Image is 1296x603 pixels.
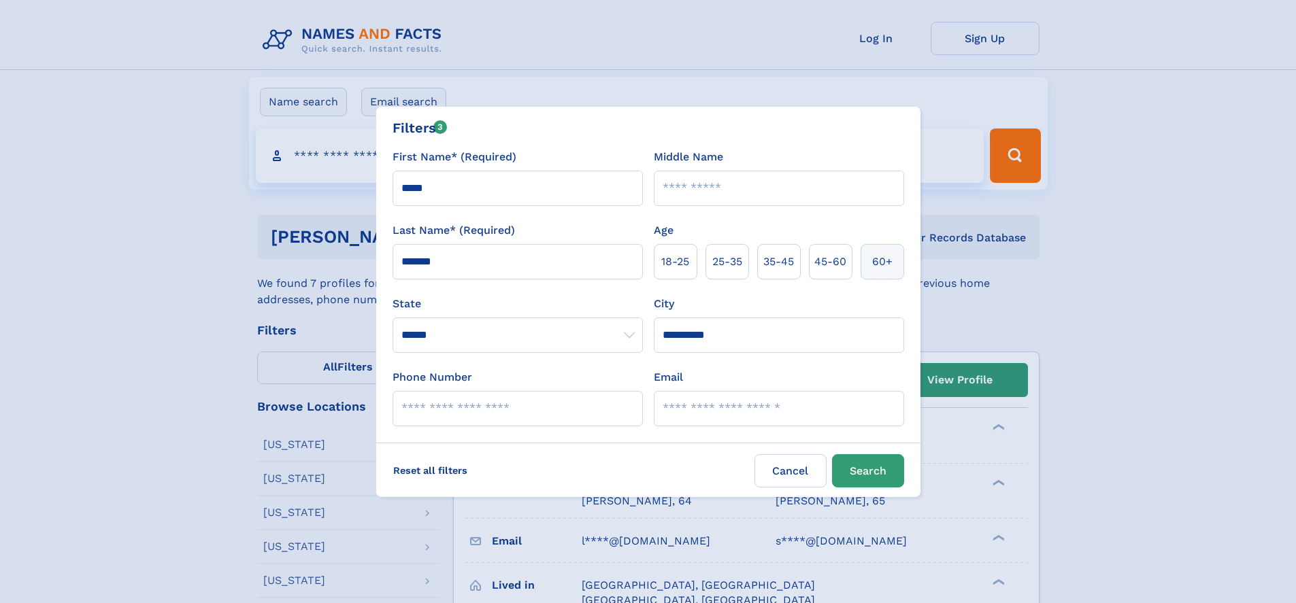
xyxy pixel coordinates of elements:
button: Search [832,454,904,487]
label: Cancel [754,454,827,487]
span: 60+ [872,254,893,270]
span: 18‑25 [661,254,689,270]
label: Reset all filters [384,454,476,487]
label: City [654,296,674,312]
div: Filters [393,118,448,138]
label: State [393,296,643,312]
span: 35‑45 [763,254,794,270]
label: Age [654,222,674,239]
label: Last Name* (Required) [393,222,515,239]
label: Phone Number [393,369,472,385]
span: 45‑60 [814,254,846,270]
label: First Name* (Required) [393,149,516,165]
label: Email [654,369,683,385]
label: Middle Name [654,149,723,165]
span: 25‑35 [712,254,742,270]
